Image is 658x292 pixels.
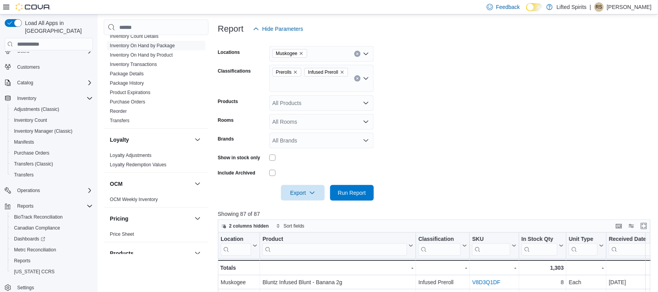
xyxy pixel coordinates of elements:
span: Load All Apps in [GEOGRAPHIC_DATA] [22,19,93,35]
button: Keyboard shortcuts [614,221,624,231]
span: Inventory Count [11,116,93,125]
a: Inventory On Hand by Package [110,43,175,48]
span: Inventory Manager (Classic) [11,126,93,136]
span: Operations [17,187,40,194]
span: Reports [14,201,93,211]
a: Package History [110,80,144,86]
div: Pricing [104,230,209,242]
button: Pricing [110,215,191,223]
label: Classifications [218,68,251,74]
button: Inventory Count [8,115,96,126]
div: Classification [418,236,461,256]
button: Remove Muskogee from selection in this group [299,51,304,56]
span: Prerolls [276,68,292,76]
p: | [590,2,591,12]
button: Unit Type [569,236,604,256]
label: Include Archived [218,170,255,176]
div: Muskogee [221,278,257,287]
button: In Stock Qty [522,236,564,256]
span: Inventory On Hand by Package [110,43,175,49]
div: - [262,263,413,272]
span: Purchase Orders [14,150,50,156]
span: Loyalty Redemption Values [110,162,166,168]
span: Infused Preroll [308,68,338,76]
button: Reports [2,201,96,212]
div: Totals [220,263,257,272]
label: Brands [218,136,234,142]
span: Adjustments (Classic) [11,105,93,114]
h3: Products [110,249,134,257]
div: Rachael Stutsman [594,2,604,12]
div: Each [569,278,604,287]
span: Prerolls [272,68,302,77]
div: SKU URL [472,236,510,256]
div: In Stock Qty [522,236,558,243]
a: Product Expirations [110,90,150,95]
div: In Stock Qty [522,236,558,256]
button: Loyalty [193,135,202,144]
span: Muskogee [276,50,297,57]
a: Price Sheet [110,231,134,237]
a: Inventory Count Details [110,34,159,39]
div: SKU [472,236,510,243]
h3: Loyalty [110,136,129,144]
button: Hide Parameters [250,21,306,37]
span: Reports [17,203,34,209]
button: Open list of options [363,119,369,125]
a: Adjustments (Classic) [11,105,62,114]
span: Transfers (Classic) [14,161,53,167]
span: BioTrack Reconciliation [14,214,63,220]
button: Display options [627,221,636,231]
button: 2 columns hidden [218,221,272,231]
span: Dashboards [11,234,93,244]
a: Transfers [11,170,37,180]
button: Manifests [8,137,96,148]
label: Locations [218,49,240,55]
span: Dashboards [14,236,45,242]
div: Infused Preroll [418,278,467,287]
button: Products [110,249,191,257]
span: Canadian Compliance [11,223,93,233]
div: 1,303 [522,263,564,272]
a: [US_STATE] CCRS [11,267,58,276]
span: Transfers (Classic) [11,159,93,169]
span: Manifests [14,139,34,145]
button: Products [193,249,202,258]
button: Open list of options [363,51,369,57]
button: Transfers [8,169,96,180]
button: Metrc Reconciliation [8,244,96,255]
span: Package Details [110,71,144,77]
button: Run Report [330,185,374,201]
div: Location [221,236,251,256]
span: Reports [11,256,93,265]
button: Open list of options [363,100,369,106]
a: Package Details [110,71,144,77]
div: Inventory [104,13,209,128]
div: Location [221,236,251,243]
span: Infused Preroll [304,68,348,77]
a: Transfers [110,118,129,123]
button: Export [281,185,325,201]
a: Canadian Compliance [11,223,63,233]
span: Customers [14,62,93,72]
span: Operations [14,186,93,195]
label: Show in stock only [218,155,260,161]
span: Settings [17,285,34,291]
span: Dark Mode [526,11,527,12]
a: Loyalty Adjustments [110,153,152,158]
span: Run Report [338,189,366,197]
span: Hide Parameters [262,25,303,33]
a: Reorder [110,109,127,114]
button: OCM [193,179,202,189]
button: Inventory [14,94,39,103]
div: Bluntz Infused Blunt - Banana 2g [262,278,413,287]
button: Clear input [354,75,361,82]
a: Purchase Orders [11,148,53,158]
a: BioTrack Reconciliation [11,212,66,222]
div: 8 [522,278,564,287]
span: Transfers [11,170,93,180]
span: Product Expirations [110,89,150,96]
span: Transfers [110,118,129,124]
